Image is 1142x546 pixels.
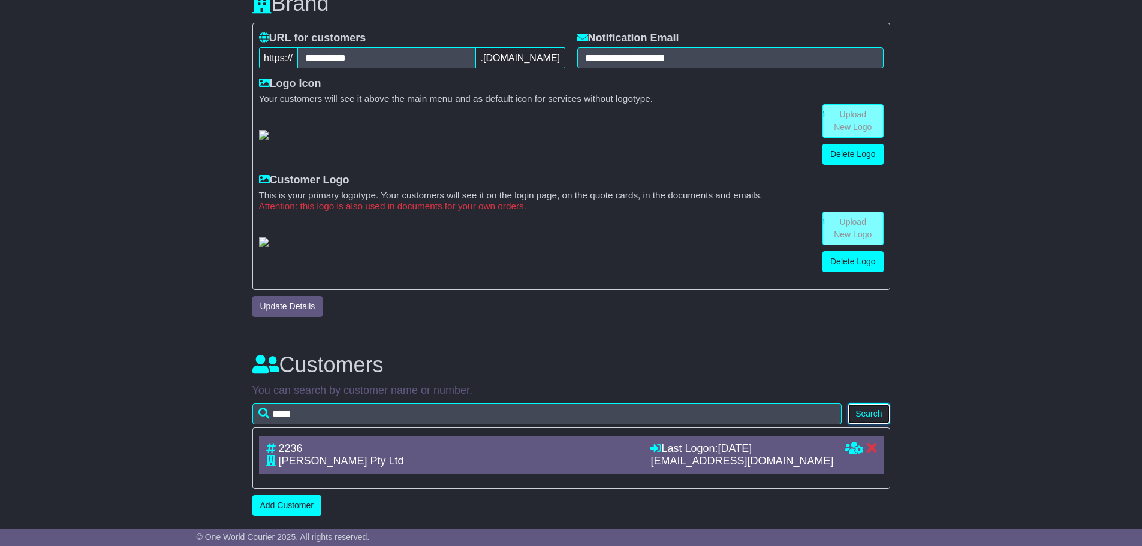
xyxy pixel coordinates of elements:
[259,130,269,140] img: GetResellerIconLogo
[279,455,404,467] span: [PERSON_NAME] Pty Ltd
[252,384,890,397] p: You can search by customer name or number.
[822,251,884,272] a: Delete Logo
[259,32,366,45] label: URL for customers
[259,77,321,91] label: Logo Icon
[259,190,884,201] small: This is your primary logotype. Your customers will see it on the login page, on the quote cards, ...
[475,47,565,68] span: .[DOMAIN_NAME]
[252,353,890,377] h3: Customers
[279,442,303,454] span: 2236
[259,201,884,212] small: Attention: this logo is also used in documents for your own orders.
[650,442,833,455] div: Last Logon:
[822,144,884,165] a: Delete Logo
[577,32,679,45] label: Notification Email
[822,212,884,245] a: Upload New Logo
[259,47,298,68] span: https://
[650,455,833,468] div: [EMAIL_ADDRESS][DOMAIN_NAME]
[259,93,884,104] small: Your customers will see it above the main menu and as default icon for services without logotype.
[252,296,323,317] button: Update Details
[252,495,321,516] a: Add Customer
[718,442,752,454] span: [DATE]
[197,532,370,542] span: © One World Courier 2025. All rights reserved.
[259,237,269,247] img: GetCustomerLogo
[259,174,349,187] label: Customer Logo
[822,104,884,138] a: Upload New Logo
[848,403,890,424] button: Search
